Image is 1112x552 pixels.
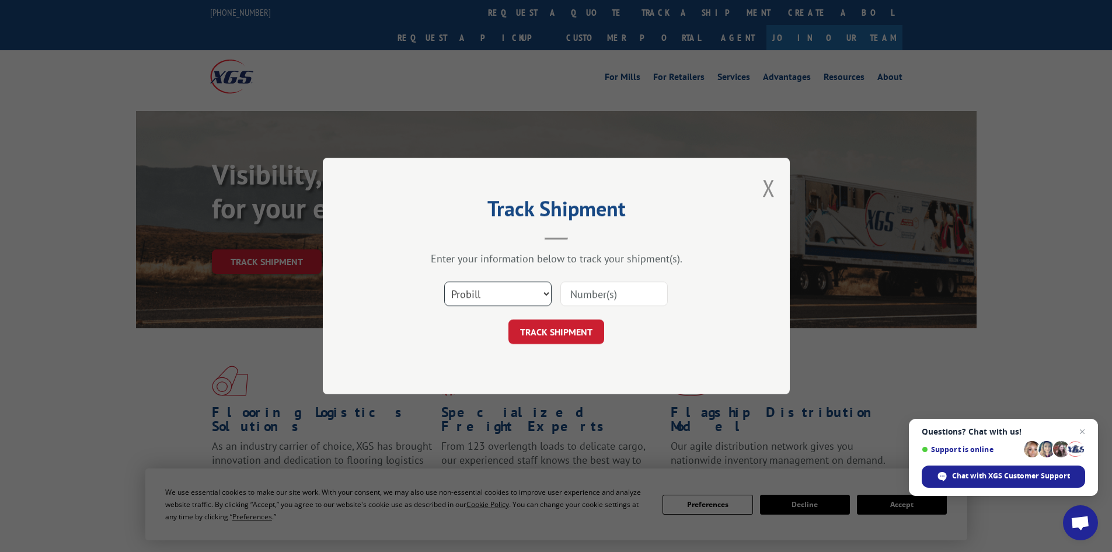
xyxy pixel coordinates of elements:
[381,252,731,265] div: Enter your information below to track your shipment(s).
[952,471,1070,481] span: Chat with XGS Customer Support
[922,445,1020,454] span: Support is online
[1063,505,1098,540] div: Open chat
[1075,425,1089,439] span: Close chat
[560,282,668,306] input: Number(s)
[762,172,775,203] button: Close modal
[922,427,1085,436] span: Questions? Chat with us!
[381,200,731,223] h2: Track Shipment
[922,466,1085,488] div: Chat with XGS Customer Support
[508,320,604,344] button: TRACK SHIPMENT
